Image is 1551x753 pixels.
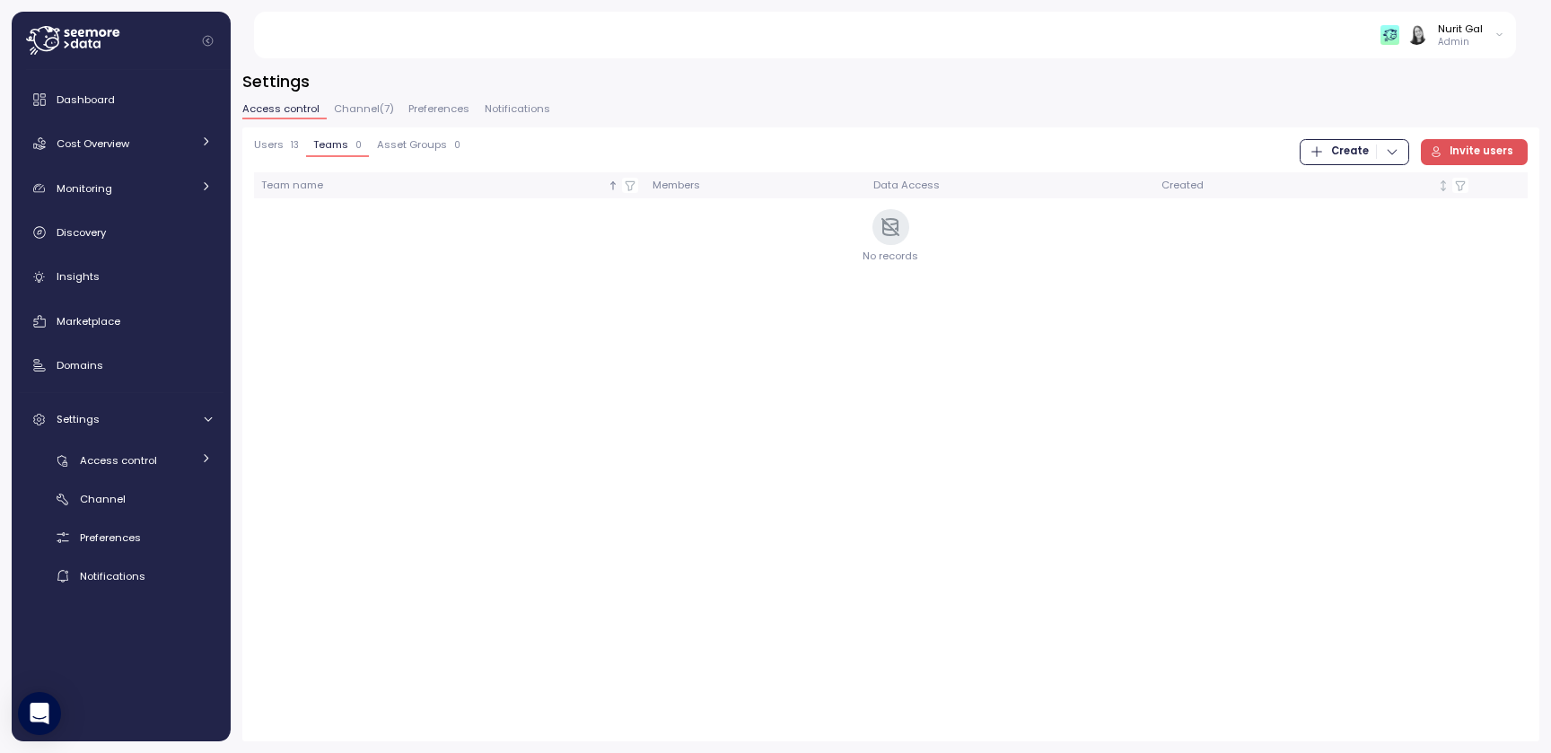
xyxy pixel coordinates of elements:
span: Access control [80,453,157,468]
th: Team nameSorted ascending [254,172,645,198]
button: Invite users [1421,139,1529,165]
div: Not sorted [1437,179,1450,192]
a: Preferences [19,523,223,553]
span: Preferences [80,530,141,545]
div: Data Access [873,178,1146,194]
a: Channel [19,485,223,514]
span: Notifications [80,569,145,583]
span: Channel [80,492,126,506]
th: CreatedNot sorted [1154,172,1476,198]
span: Notifications [485,104,550,114]
a: Notifications [19,562,223,591]
span: Discovery [57,225,106,240]
span: Settings [57,412,100,426]
button: Collapse navigation [197,34,219,48]
a: Monitoring [19,171,223,206]
span: Users [254,140,284,150]
span: Access control [242,104,320,114]
a: Domains [19,347,223,383]
span: Asset Groups [377,140,447,150]
a: Insights [19,259,223,295]
p: 13 [291,139,299,152]
p: Admin [1438,36,1483,48]
span: Monitoring [57,181,112,196]
a: Settings [19,401,223,437]
a: Cost Overview [19,126,223,162]
p: 0 [355,139,362,152]
a: Discovery [19,215,223,250]
img: 65f98ecb31a39d60f1f315eb.PNG [1380,25,1399,44]
h3: Settings [242,70,1539,92]
img: ACg8ocIVugc3DtI--ID6pffOeA5XcvoqExjdOmyrlhjOptQpqjom7zQ=s96-c [1407,25,1426,44]
div: Sorted ascending [607,179,619,192]
div: Members [653,178,859,194]
span: Marketplace [57,314,120,328]
span: Channel ( 7 ) [334,104,394,114]
div: Open Intercom Messenger [18,692,61,735]
div: Nurit Gal [1438,22,1483,36]
span: Teams [313,140,348,150]
span: Dashboard [57,92,115,107]
span: Preferences [408,104,469,114]
a: Access control [19,446,223,476]
span: Invite users [1450,140,1513,164]
span: Domains [57,358,103,372]
a: Marketplace [19,303,223,339]
button: Create [1300,139,1408,165]
div: Team name [261,178,605,194]
span: Cost Overview [57,136,129,151]
span: Insights [57,269,100,284]
div: Created [1161,178,1434,194]
span: Create [1331,140,1369,164]
p: 0 [454,139,460,152]
a: Dashboard [19,82,223,118]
